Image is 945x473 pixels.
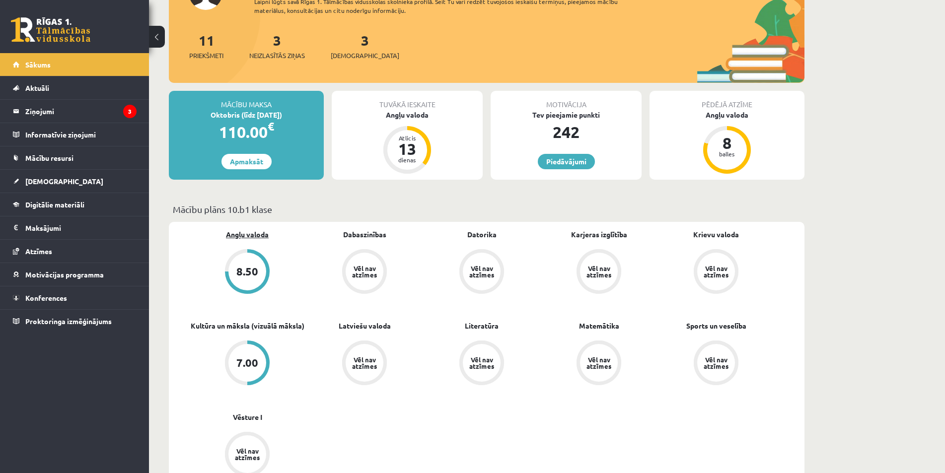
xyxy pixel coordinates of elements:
[585,265,613,278] div: Vēl nav atzīmes
[25,177,103,186] span: [DEMOGRAPHIC_DATA]
[339,321,391,331] a: Latviešu valoda
[468,356,496,369] div: Vēl nav atzīmes
[351,265,378,278] div: Vēl nav atzīmes
[538,154,595,169] a: Piedāvājumi
[25,83,49,92] span: Aktuāli
[306,340,423,387] a: Vēl nav atzīmes
[13,240,137,263] a: Atzīmes
[392,141,422,157] div: 13
[173,203,800,216] p: Mācību plāns 10.b1 klase
[25,123,137,146] legend: Informatīvie ziņojumi
[25,270,104,279] span: Motivācijas programma
[650,110,804,175] a: Angļu valoda 8 balles
[657,340,775,387] a: Vēl nav atzīmes
[25,317,112,326] span: Proktoringa izmēģinājums
[332,110,483,175] a: Angļu valoda Atlicis 13 dienas
[221,154,272,169] a: Apmaksāt
[13,146,137,169] a: Mācību resursi
[13,170,137,193] a: [DEMOGRAPHIC_DATA]
[233,412,262,422] a: Vēsture I
[13,100,137,123] a: Ziņojumi3
[332,110,483,120] div: Angļu valoda
[686,321,746,331] a: Sports un veselība
[465,321,499,331] a: Literatūra
[331,31,399,61] a: 3[DEMOGRAPHIC_DATA]
[343,229,386,240] a: Dabaszinības
[579,321,619,331] a: Matemātika
[13,123,137,146] a: Informatīvie ziņojumi
[13,193,137,216] a: Digitālie materiāli
[423,340,540,387] a: Vēl nav atzīmes
[236,357,258,368] div: 7.00
[189,249,306,296] a: 8.50
[702,356,730,369] div: Vēl nav atzīmes
[226,229,269,240] a: Angļu valoda
[25,60,51,69] span: Sākums
[712,151,742,157] div: balles
[491,110,642,120] div: Tev pieejamie punkti
[123,105,137,118] i: 3
[268,119,274,134] span: €
[702,265,730,278] div: Vēl nav atzīmes
[189,340,306,387] a: 7.00
[13,310,137,333] a: Proktoringa izmēģinājums
[13,216,137,239] a: Maksājumi
[189,51,223,61] span: Priekšmeti
[236,266,258,277] div: 8.50
[25,100,137,123] legend: Ziņojumi
[491,91,642,110] div: Motivācija
[189,31,223,61] a: 11Priekšmeti
[13,76,137,99] a: Aktuāli
[306,249,423,296] a: Vēl nav atzīmes
[233,448,261,461] div: Vēl nav atzīmes
[25,293,67,302] span: Konferences
[491,120,642,144] div: 242
[25,200,84,209] span: Digitālie materiāli
[169,120,324,144] div: 110.00
[249,31,305,61] a: 3Neizlasītās ziņas
[25,153,73,162] span: Mācību resursi
[332,91,483,110] div: Tuvākā ieskaite
[585,356,613,369] div: Vēl nav atzīmes
[351,356,378,369] div: Vēl nav atzīmes
[331,51,399,61] span: [DEMOGRAPHIC_DATA]
[25,247,52,256] span: Atzīmes
[571,229,627,240] a: Karjeras izglītība
[169,110,324,120] div: Oktobris (līdz [DATE])
[169,91,324,110] div: Mācību maksa
[13,286,137,309] a: Konferences
[650,110,804,120] div: Angļu valoda
[11,17,90,42] a: Rīgas 1. Tālmācības vidusskola
[657,249,775,296] a: Vēl nav atzīmes
[392,135,422,141] div: Atlicis
[392,157,422,163] div: dienas
[712,135,742,151] div: 8
[13,263,137,286] a: Motivācijas programma
[13,53,137,76] a: Sākums
[467,229,497,240] a: Datorika
[540,340,657,387] a: Vēl nav atzīmes
[423,249,540,296] a: Vēl nav atzīmes
[25,216,137,239] legend: Maksājumi
[191,321,304,331] a: Kultūra un māksla (vizuālā māksla)
[540,249,657,296] a: Vēl nav atzīmes
[468,265,496,278] div: Vēl nav atzīmes
[249,51,305,61] span: Neizlasītās ziņas
[693,229,739,240] a: Krievu valoda
[650,91,804,110] div: Pēdējā atzīme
